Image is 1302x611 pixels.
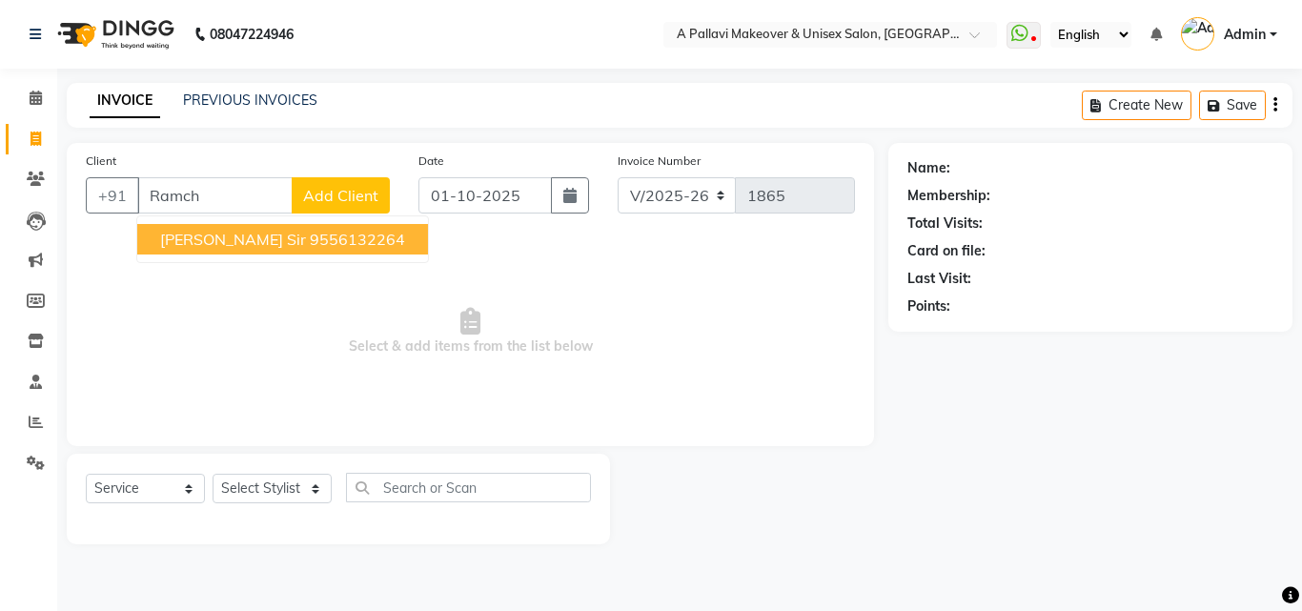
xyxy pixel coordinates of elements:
[907,241,986,261] div: Card on file:
[1181,17,1214,51] img: Admin
[183,92,317,109] a: PREVIOUS INVOICES
[310,230,405,249] ngb-highlight: 9556132264
[907,269,971,289] div: Last Visit:
[907,158,950,178] div: Name:
[907,186,990,206] div: Membership:
[346,473,591,502] input: Search or Scan
[137,177,293,214] input: Search by Name/Mobile/Email/Code
[86,236,855,427] span: Select & add items from the list below
[1082,91,1191,120] button: Create New
[618,153,701,170] label: Invoice Number
[210,8,294,61] b: 08047224946
[1224,25,1266,45] span: Admin
[1199,91,1266,120] button: Save
[292,177,390,214] button: Add Client
[86,153,116,170] label: Client
[907,214,983,234] div: Total Visits:
[418,153,444,170] label: Date
[86,177,139,214] button: +91
[90,84,160,118] a: INVOICE
[160,230,306,249] span: [PERSON_NAME] Sir
[907,296,950,316] div: Points:
[49,8,179,61] img: logo
[303,186,378,205] span: Add Client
